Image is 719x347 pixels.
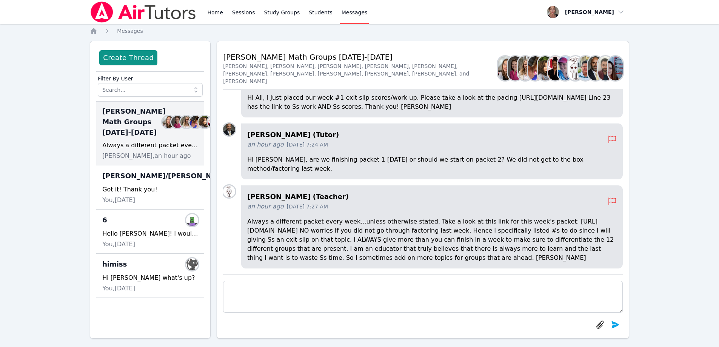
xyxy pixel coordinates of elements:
[287,141,328,148] span: [DATE] 7:24 AM
[102,273,198,282] div: Hi [PERSON_NAME] what's up?
[518,56,533,80] img: Sandra Davis
[102,196,135,205] span: You, [DATE]
[90,2,197,23] img: Air Tutors
[98,72,203,83] label: Filter By User
[102,215,107,225] span: 6
[99,50,157,65] button: Create Thread
[102,185,198,194] div: Got it! Thank you!
[208,116,220,128] img: Johnicia Haynes
[90,27,629,35] nav: Breadcrumb
[102,229,198,238] div: Hello [PERSON_NAME]! I would love to! Please email [EMAIL_ADDRESS][DOMAIN_NAME] to discuss this! ...
[223,185,235,197] img: Joyce Law
[117,28,143,34] span: Messages
[96,165,204,210] div: [PERSON_NAME]/[PERSON_NAME]Joyce LawGot it! Thank you!You,[DATE]
[538,56,553,80] img: Diana Carle
[247,140,284,149] span: an hour ago
[98,83,203,97] input: Search...
[588,56,603,80] img: Bernard Estephan
[102,151,191,160] span: [PERSON_NAME], an hour ago
[102,141,198,150] div: Always a different packet every week...unless otherwise stated. Take a look at this link for this...
[186,214,198,226] img: Alex Tobar
[287,203,328,210] span: [DATE] 7:27 AM
[568,56,583,80] img: Joyce Law
[96,102,204,165] div: [PERSON_NAME] Math Groups [DATE]-[DATE]Sarah BenzingerRebecca MillerSandra DavisAlexis AsiamaDian...
[508,56,523,80] img: Rebecca Miller
[247,155,617,173] p: Hi [PERSON_NAME], are we finishing packet 1 [DATE] or should we start on packet 2? We did not get...
[171,116,183,128] img: Rebecca Miller
[96,254,204,298] div: himissBraxton VillaHi [PERSON_NAME] what's up?You,[DATE]
[117,27,143,35] a: Messages
[199,116,211,128] img: Diana Carle
[223,52,498,62] h2: [PERSON_NAME] Math Groups [DATE]-[DATE]
[223,123,235,136] img: Bernard Estephan
[102,106,165,138] span: [PERSON_NAME] Math Groups [DATE]-[DATE]
[247,202,284,211] span: an hour ago
[548,56,563,80] img: Johnicia Haynes
[180,116,192,128] img: Sandra Davis
[498,56,513,80] img: Sarah Benzinger
[608,56,623,80] img: Leah Hoff
[578,56,593,80] img: Jorge Calderon
[96,210,204,254] div: 6Alex TobarHello [PERSON_NAME]! I would love to! Please email [EMAIL_ADDRESS][DOMAIN_NAME] to dis...
[247,130,608,140] h4: [PERSON_NAME] (Tutor)
[223,62,498,85] div: [PERSON_NAME], [PERSON_NAME], [PERSON_NAME], [PERSON_NAME], [PERSON_NAME], [PERSON_NAME], [PERSON...
[189,116,202,128] img: Alexis Asiama
[247,93,617,111] p: Hi All, I just placed our week #1 exit slip scores/work up. Please take a look at the pacing [URL...
[247,191,608,202] h4: [PERSON_NAME] (Teacher)
[247,217,617,262] p: Always a different packet every week...unless otherwise stated. Take a look at this link for this...
[528,56,543,80] img: Alexis Asiama
[162,116,174,128] img: Sarah Benzinger
[342,9,368,16] span: Messages
[102,284,135,293] span: You, [DATE]
[102,259,127,270] span: himiss
[598,56,613,80] img: Diaa Walweel
[558,56,573,80] img: Megan Nepshinsky
[186,258,198,270] img: Braxton Villa
[102,240,135,249] span: You, [DATE]
[102,171,231,181] span: [PERSON_NAME]/[PERSON_NAME]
